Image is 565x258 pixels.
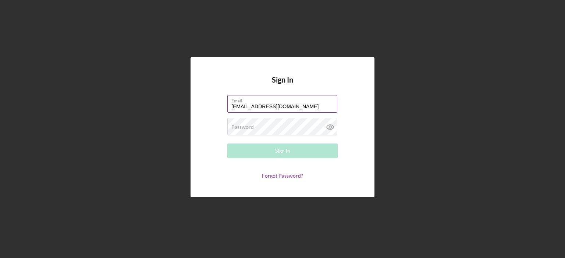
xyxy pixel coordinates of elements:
[272,76,293,95] h4: Sign In
[231,95,337,103] label: Email
[231,124,254,130] label: Password
[227,143,338,158] button: Sign In
[275,143,290,158] div: Sign In
[262,172,303,179] a: Forgot Password?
